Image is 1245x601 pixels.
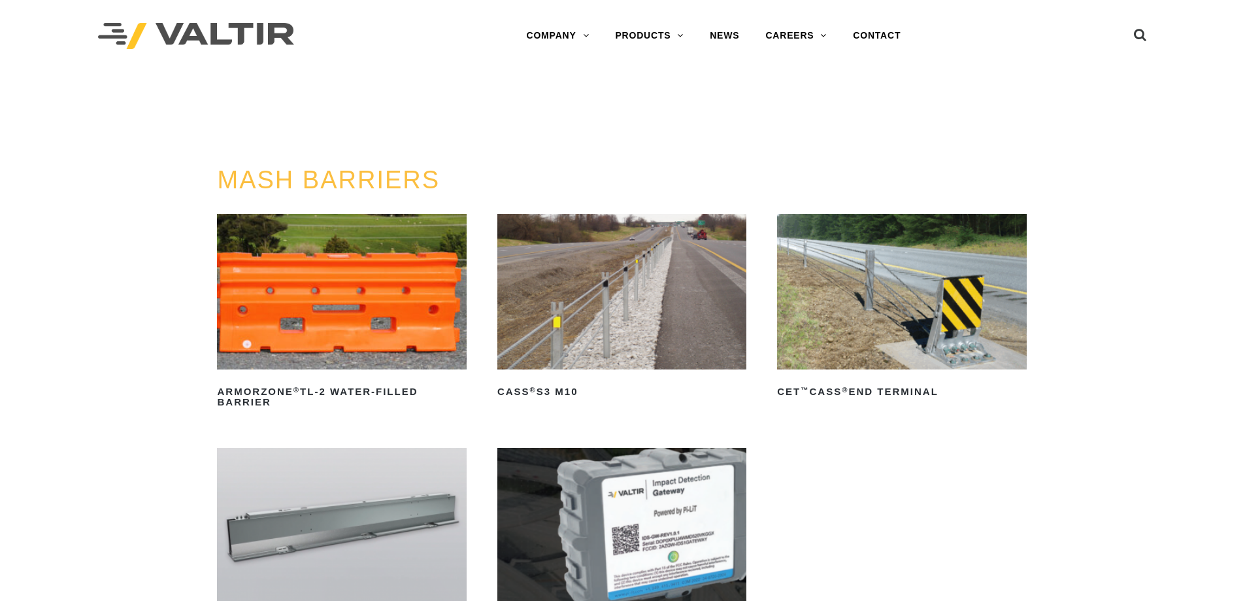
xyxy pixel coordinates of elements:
[777,214,1026,402] a: CET™CASS®End Terminal
[777,381,1026,402] h2: CET CASS End Terminal
[513,23,602,49] a: COMPANY
[217,381,466,413] h2: ArmorZone TL-2 Water-Filled Barrier
[497,381,746,402] h2: CASS S3 M10
[697,23,752,49] a: NEWS
[217,214,466,413] a: ArmorZone®TL-2 Water-Filled Barrier
[530,386,537,394] sup: ®
[752,23,840,49] a: CAREERS
[98,23,294,50] img: Valtir
[602,23,697,49] a: PRODUCTS
[801,386,809,394] sup: ™
[293,386,300,394] sup: ®
[217,166,440,194] a: MASH BARRIERS
[842,386,848,394] sup: ®
[497,214,746,402] a: CASS®S3 M10
[840,23,914,49] a: CONTACT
